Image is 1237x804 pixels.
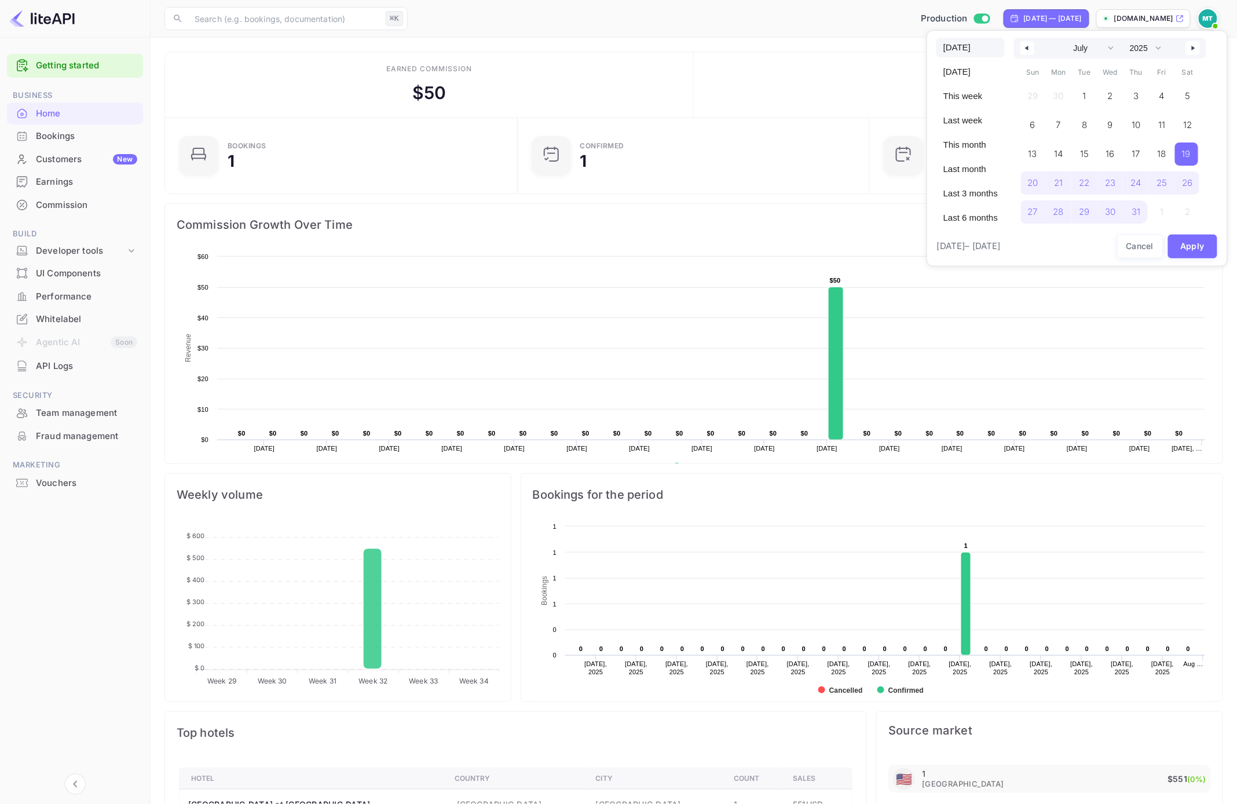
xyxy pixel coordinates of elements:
[1185,86,1190,107] span: 5
[1108,86,1113,107] span: 2
[936,38,1005,57] button: [DATE]
[1028,202,1038,222] span: 27
[1071,82,1097,105] button: 1
[1079,173,1090,193] span: 22
[936,111,1005,130] button: Last week
[1182,144,1191,165] span: 19
[1046,63,1072,82] span: Mon
[1020,140,1046,163] button: 13
[936,184,1005,203] button: Last 3 months
[1097,63,1123,82] span: Wed
[1020,169,1046,192] button: 20
[1071,140,1097,163] button: 15
[1149,140,1175,163] button: 18
[1149,169,1175,192] button: 25
[1175,140,1201,163] button: 19
[1123,140,1149,163] button: 17
[1097,198,1123,221] button: 30
[1149,111,1175,134] button: 11
[1131,173,1141,193] span: 24
[1132,144,1140,165] span: 17
[1030,115,1035,136] span: 6
[1083,86,1086,107] span: 1
[1071,198,1097,221] button: 29
[1079,202,1090,222] span: 29
[1168,235,1218,258] button: Apply
[1046,140,1072,163] button: 14
[1097,169,1123,192] button: 23
[1020,198,1046,221] button: 27
[936,159,1005,179] button: Last month
[1149,63,1175,82] span: Fri
[1071,111,1097,134] button: 8
[1132,202,1140,222] span: 31
[1175,63,1201,82] span: Sat
[1027,173,1038,193] span: 20
[1149,82,1175,105] button: 4
[1029,144,1037,165] span: 13
[1123,198,1149,221] button: 31
[1133,86,1139,107] span: 3
[1108,115,1113,136] span: 9
[1158,144,1166,165] span: 18
[1082,115,1087,136] span: 8
[1106,144,1115,165] span: 16
[1158,115,1165,136] span: 11
[1097,111,1123,134] button: 9
[1056,115,1061,136] span: 7
[1071,63,1097,82] span: Tue
[1071,169,1097,192] button: 22
[1132,115,1140,136] span: 10
[1055,144,1063,165] span: 14
[1175,169,1201,192] button: 26
[1159,86,1165,107] span: 4
[1175,111,1201,134] button: 12
[1046,111,1072,134] button: 7
[1123,63,1149,82] span: Thu
[1123,111,1149,134] button: 10
[1053,202,1064,222] span: 28
[1105,173,1115,193] span: 23
[1080,144,1089,165] span: 15
[1055,173,1063,193] span: 21
[1175,82,1201,105] button: 5
[1105,202,1115,222] span: 30
[1183,173,1193,193] span: 26
[937,240,1001,253] span: [DATE] – [DATE]
[936,62,1005,82] button: [DATE]
[1020,111,1046,134] button: 6
[1157,173,1167,193] span: 25
[936,86,1005,106] button: This week
[1183,115,1192,136] span: 12
[1123,169,1149,192] button: 24
[1123,82,1149,105] button: 3
[1046,198,1072,221] button: 28
[936,135,1005,155] button: This month
[1097,82,1123,105] button: 2
[1046,169,1072,192] button: 21
[1020,63,1046,82] span: Sun
[1117,235,1163,258] button: Cancel
[1097,140,1123,163] button: 16
[936,208,1005,228] button: Last 6 months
